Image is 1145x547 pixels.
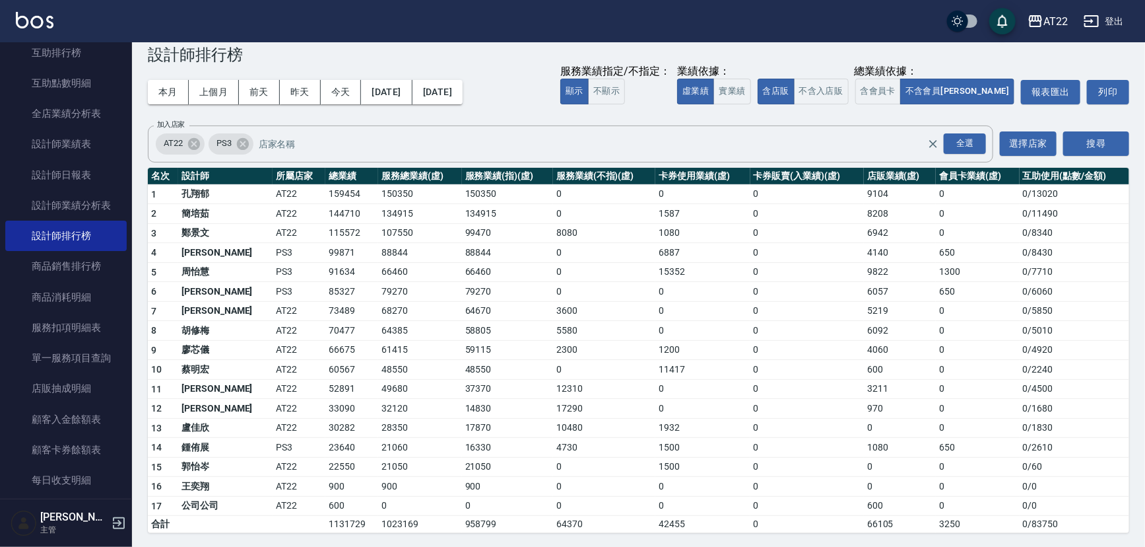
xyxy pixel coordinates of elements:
[325,184,378,204] td: 159454
[40,524,108,536] p: 主管
[462,379,553,399] td: 37370
[178,418,273,438] td: 盧佳欣
[864,477,936,497] td: 0
[750,282,864,302] td: 0
[5,404,127,435] a: 顧客入金餘額表
[655,321,750,341] td: 0
[273,496,325,516] td: AT22
[462,243,553,263] td: 88844
[462,399,553,419] td: 14830
[148,46,1129,64] h3: 設計師排行榜
[325,477,378,497] td: 900
[750,223,864,243] td: 0
[378,379,461,399] td: 49680
[209,137,240,150] span: PS3
[936,496,1019,516] td: 0
[1087,80,1129,104] button: 列印
[178,321,273,341] td: 胡修梅
[655,243,750,263] td: 6887
[273,168,325,185] th: 所屬店家
[936,223,1019,243] td: 0
[936,477,1019,497] td: 0
[1020,360,1129,380] td: 0 / 2240
[5,312,127,343] a: 服務扣項明細表
[209,133,253,155] div: PS3
[864,438,936,458] td: 1080
[750,321,864,341] td: 0
[148,168,178,185] th: 名次
[5,495,127,526] a: 收支分類明細表
[151,267,156,277] span: 5
[1020,168,1129,185] th: 互助使用(點數/金額)
[157,120,185,129] label: 加入店家
[151,364,162,375] span: 10
[148,516,178,533] td: 合計
[151,247,156,258] span: 4
[553,438,655,458] td: 4730
[553,262,655,282] td: 0
[655,418,750,438] td: 1932
[462,184,553,204] td: 150350
[325,496,378,516] td: 600
[273,204,325,224] td: AT22
[151,403,162,414] span: 12
[560,79,589,104] button: 顯示
[378,223,461,243] td: 107550
[151,189,156,200] span: 1
[156,133,205,155] div: AT22
[655,399,750,419] td: 0
[1020,184,1129,204] td: 0 / 13020
[462,321,553,341] td: 58805
[1021,80,1080,104] button: 報表匯出
[864,360,936,380] td: 600
[462,262,553,282] td: 66460
[5,190,127,221] a: 設計師業績分析表
[5,160,127,190] a: 設計師日報表
[553,496,655,516] td: 0
[462,477,553,497] td: 900
[325,243,378,263] td: 99871
[178,399,273,419] td: [PERSON_NAME]
[273,418,325,438] td: AT22
[178,301,273,321] td: [PERSON_NAME]
[151,208,156,219] span: 2
[462,457,553,477] td: 21050
[750,379,864,399] td: 0
[750,301,864,321] td: 0
[378,457,461,477] td: 21050
[273,340,325,360] td: AT22
[750,418,864,438] td: 0
[151,462,162,472] span: 15
[1000,131,1057,156] button: 選擇店家
[941,131,989,157] button: Open
[1020,399,1129,419] td: 0 / 1680
[1020,418,1129,438] td: 0 / 1830
[655,282,750,302] td: 0
[864,168,936,185] th: 店販業績(虛)
[1020,438,1129,458] td: 0 / 2610
[378,516,461,533] td: 1023169
[1078,9,1129,34] button: 登出
[553,457,655,477] td: 0
[655,301,750,321] td: 0
[5,98,127,129] a: 全店業績分析表
[655,360,750,380] td: 11417
[462,438,553,458] td: 16330
[325,399,378,419] td: 33090
[378,262,461,282] td: 66460
[1063,131,1129,156] button: 搜尋
[5,343,127,373] a: 單一服務項目查詢
[655,340,750,360] td: 1200
[553,340,655,360] td: 2300
[1020,301,1129,321] td: 0 / 5850
[944,133,986,154] div: 全選
[864,340,936,360] td: 4060
[655,184,750,204] td: 0
[178,184,273,204] td: 孔翔郁
[156,137,191,150] span: AT22
[151,501,162,511] span: 17
[148,80,189,104] button: 本月
[378,399,461,419] td: 32120
[378,340,461,360] td: 61415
